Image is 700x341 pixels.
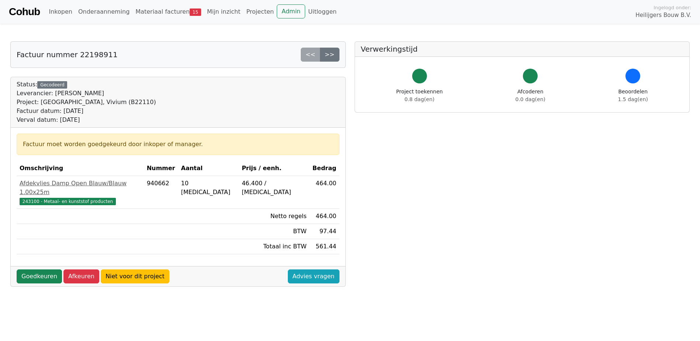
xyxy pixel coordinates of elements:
a: Cohub [9,3,40,21]
span: 0.0 dag(en) [515,96,545,102]
div: Beoordelen [618,88,648,103]
td: 561.44 [310,239,339,254]
a: Afdekvlies Damp Open Blauw/Blauw 1.00x25m243100 - Metaal- en kunststof producten [20,179,141,206]
div: Afcoderen [515,88,545,103]
div: 10 [MEDICAL_DATA] [181,179,236,197]
h5: Verwerkingstijd [361,45,684,54]
a: Advies vragen [288,269,339,283]
td: 464.00 [310,209,339,224]
a: Goedkeuren [17,269,62,283]
div: Factuur moet worden goedgekeurd door inkoper of manager. [23,140,333,149]
div: Gecodeerd [37,81,67,89]
a: >> [320,48,339,62]
a: Inkopen [46,4,75,19]
a: Afkeuren [63,269,99,283]
th: Aantal [178,161,239,176]
a: Uitloggen [305,4,339,19]
div: 46.400 / [MEDICAL_DATA] [242,179,307,197]
a: Onderaanneming [75,4,132,19]
a: Niet voor dit project [101,269,169,283]
td: 464.00 [310,176,339,209]
div: Factuur datum: [DATE] [17,107,156,116]
div: Afdekvlies Damp Open Blauw/Blauw 1.00x25m [20,179,141,197]
div: Verval datum: [DATE] [17,116,156,124]
span: Heilijgers Bouw B.V. [635,11,691,20]
h5: Factuur nummer 22198911 [17,50,118,59]
td: 97.44 [310,224,339,239]
a: Mijn inzicht [204,4,244,19]
span: 15 [190,8,201,16]
div: Project toekennen [396,88,443,103]
th: Nummer [144,161,178,176]
div: Leverancier: [PERSON_NAME] [17,89,156,98]
div: Status: [17,80,156,124]
span: 243100 - Metaal- en kunststof producten [20,198,116,205]
a: Admin [277,4,305,18]
span: Ingelogd onder: [654,4,691,11]
span: 0.8 dag(en) [404,96,434,102]
td: BTW [239,224,310,239]
a: Materiaal facturen15 [132,4,204,19]
a: Projecten [243,4,277,19]
td: Totaal inc BTW [239,239,310,254]
div: Project: [GEOGRAPHIC_DATA], Vivium (B22110) [17,98,156,107]
td: Netto regels [239,209,310,224]
th: Prijs / eenh. [239,161,310,176]
th: Omschrijving [17,161,144,176]
td: 940662 [144,176,178,209]
th: Bedrag [310,161,339,176]
span: 1.5 dag(en) [618,96,648,102]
